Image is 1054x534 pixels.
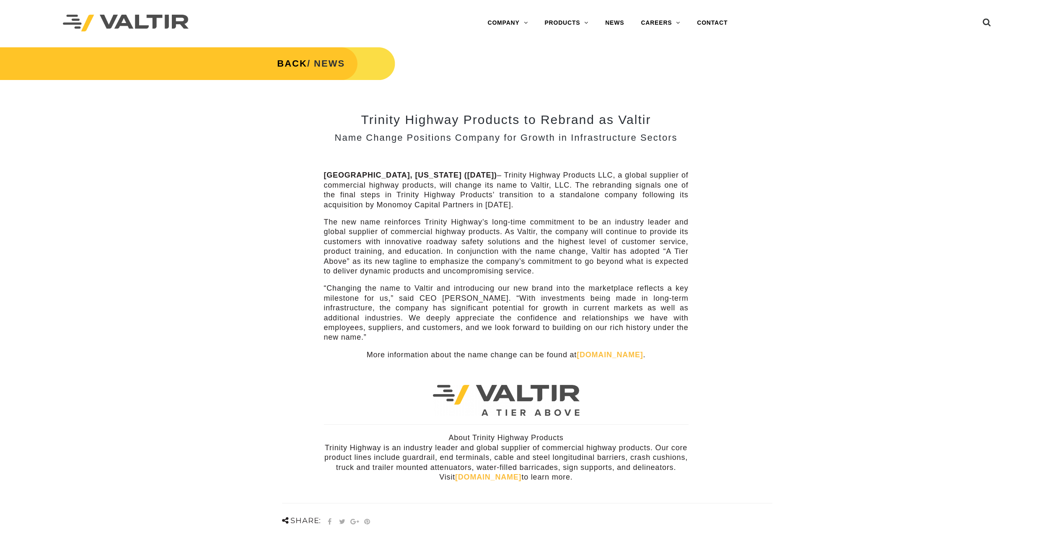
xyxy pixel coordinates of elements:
[577,351,643,359] a: [DOMAIN_NAME]
[277,58,307,69] a: BACK
[324,350,689,360] p: More information about the name change can be found at .
[277,58,345,69] strong: / NEWS
[597,15,632,31] a: NEWS
[282,516,321,526] span: Share:
[479,15,536,31] a: COMPANY
[536,15,597,31] a: PRODUCTS
[689,15,736,31] a: CONTACT
[324,217,689,276] p: The new name reinforces Trinity Highway’s long-time commitment to be an industry leader and globa...
[324,113,689,126] h2: Trinity Highway Products to Rebrand as Valtir
[324,171,497,179] strong: [GEOGRAPHIC_DATA], [US_STATE] ([DATE])
[455,473,521,481] a: [DOMAIN_NAME]
[632,15,689,31] a: CAREERS
[324,133,689,143] h3: Name Change Positions Company for Growth in Infrastructure Sectors
[324,170,689,210] p: – Trinity Highway Products LLC, a global supplier of commercial highway products, will change its...
[63,15,189,32] img: Valtir
[324,284,689,342] p: “Changing the name to Valtir and introducing our new brand into the marketplace reflects a key mi...
[324,433,689,482] p: About Trinity Highway Products Trinity Highway is an industry leader and global supplier of comme...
